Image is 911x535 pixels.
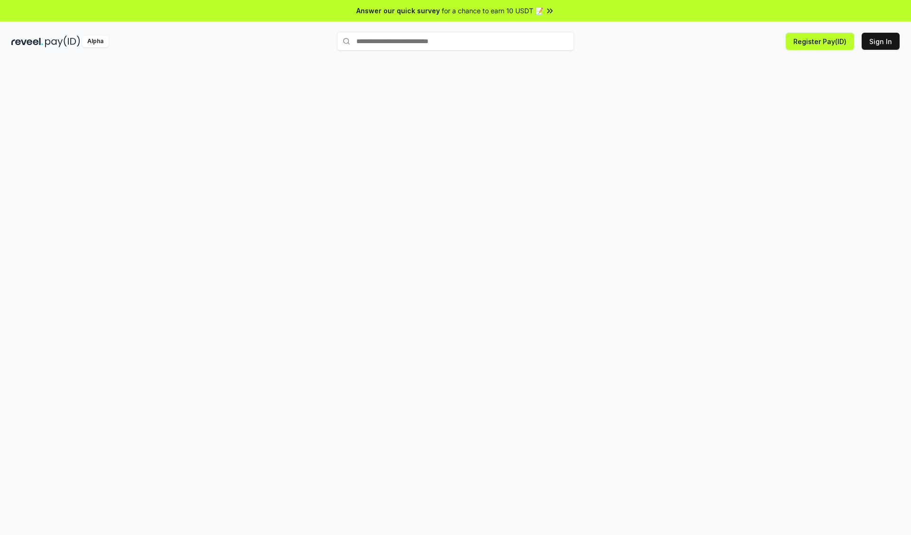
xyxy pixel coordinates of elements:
span: for a chance to earn 10 USDT 📝 [442,6,543,16]
img: reveel_dark [11,36,43,47]
button: Sign In [862,33,900,50]
div: Alpha [82,36,109,47]
img: pay_id [45,36,80,47]
span: Answer our quick survey [356,6,440,16]
button: Register Pay(ID) [786,33,854,50]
